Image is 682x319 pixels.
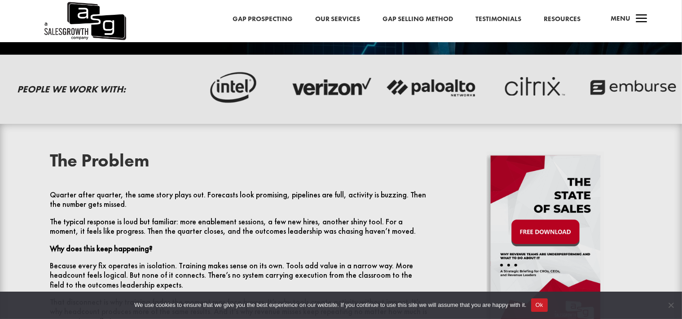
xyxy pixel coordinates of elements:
strong: Why does this keep happening? [50,244,153,253]
a: Testimonials [475,13,521,25]
span: We use cookies to ensure that we give you the best experience on our website. If you continue to ... [134,301,526,310]
img: palato-networks-logo-dark [386,69,477,106]
a: Gap Prospecting [233,13,293,25]
a: Gap Selling Method [383,13,453,25]
span: Menu [611,14,630,23]
span: a [633,10,651,28]
span: No [666,301,675,310]
button: Ok [531,298,548,312]
img: verizon-logo-dark [285,69,377,106]
p: Because every fix operates in isolation. Training makes sense on its own. Tools add value in a na... [50,261,427,297]
a: Resources [544,13,581,25]
img: critix-logo-dark [486,69,578,106]
p: The typical response is loud but familiar: more enablement sessions, a few new hires, another shi... [50,217,427,244]
a: Our Services [315,13,360,25]
h2: The Problem [50,152,427,174]
img: intel-logo-dark [185,69,276,106]
img: emburse-logo-dark [587,69,678,106]
p: Quarter after quarter, the same story plays out. Forecasts look promising, pipelines are full, ac... [50,190,427,217]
